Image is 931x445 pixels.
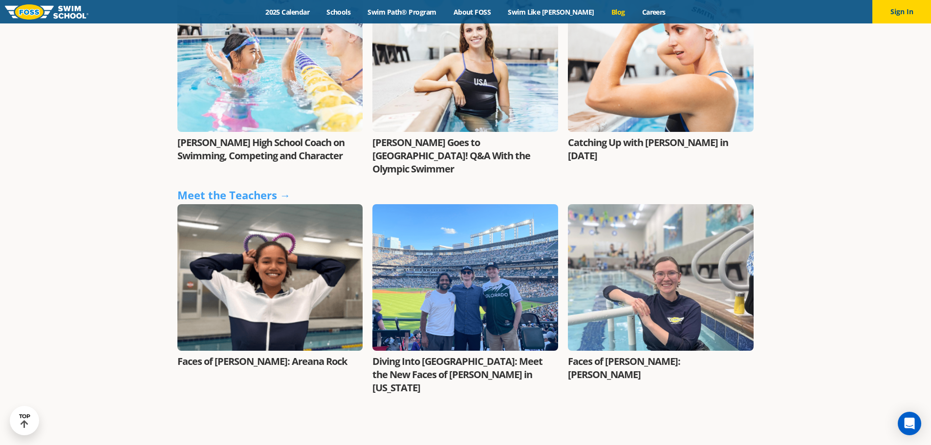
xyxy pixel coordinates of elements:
a: Catching Up with [PERSON_NAME] in [DATE] [568,136,728,162]
div: Open Intercom Messenger [898,412,921,435]
a: [PERSON_NAME] High School Coach on Swimming, Competing and Character [177,136,345,162]
div: TOP [19,413,30,428]
a: Meet the Teachers → [177,188,291,202]
a: Swim Like [PERSON_NAME] [499,7,603,17]
a: Careers [633,7,674,17]
a: Schools [318,7,359,17]
a: About FOSS [445,7,499,17]
a: Diving Into [GEOGRAPHIC_DATA]: Meet the New Faces of [PERSON_NAME] in [US_STATE] [372,355,542,394]
a: Blog [603,7,633,17]
a: Faces of [PERSON_NAME]: Areana Rock [177,355,347,368]
img: FOSS Swim School Logo [5,4,88,20]
a: 2025 Calendar [257,7,318,17]
a: Faces of [PERSON_NAME]: [PERSON_NAME] [568,355,680,381]
a: Swim Path® Program [359,7,445,17]
a: [PERSON_NAME] Goes to [GEOGRAPHIC_DATA]! Q&A With the Olympic Swimmer [372,136,530,175]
